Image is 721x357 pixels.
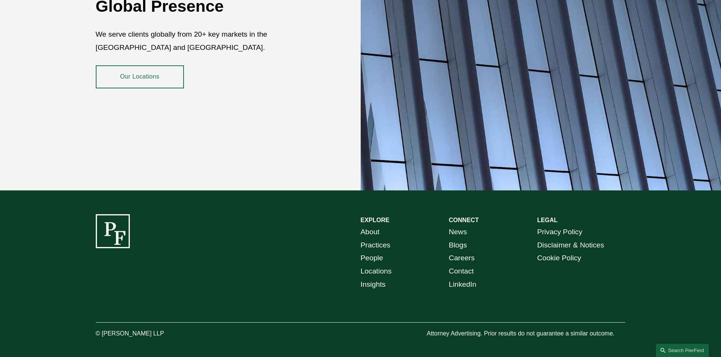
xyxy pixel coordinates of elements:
[537,217,557,223] strong: LEGAL
[96,28,316,54] p: We serve clients globally from 20+ key markets in the [GEOGRAPHIC_DATA] and [GEOGRAPHIC_DATA].
[656,344,709,357] a: Search this site
[361,252,383,265] a: People
[537,239,604,252] a: Disclaimer & Notices
[427,328,625,339] p: Attorney Advertising. Prior results do not guarantee a similar outcome.
[449,226,467,239] a: News
[361,239,391,252] a: Practices
[449,265,474,278] a: Contact
[449,239,467,252] a: Blogs
[96,65,184,88] a: Our Locations
[96,328,206,339] p: © [PERSON_NAME] LLP
[449,252,475,265] a: Careers
[361,226,380,239] a: About
[449,217,479,223] strong: CONNECT
[361,265,392,278] a: Locations
[361,278,386,291] a: Insights
[361,217,389,223] strong: EXPLORE
[537,226,582,239] a: Privacy Policy
[449,278,477,291] a: LinkedIn
[537,252,581,265] a: Cookie Policy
